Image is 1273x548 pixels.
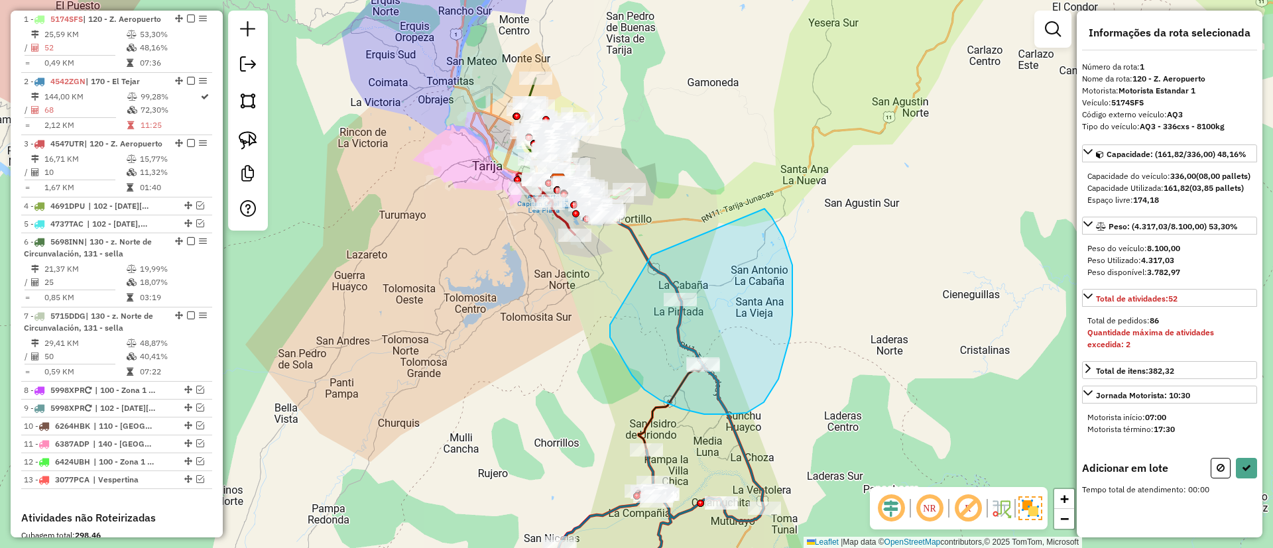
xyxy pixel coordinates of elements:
[139,166,206,179] td: 11,32%
[1087,411,1252,423] div: Motorista início:
[50,385,85,395] span: 5998XPR
[140,103,200,117] td: 72,30%
[187,311,195,319] em: Finalizar rota
[44,181,126,194] td: 1,67 KM
[884,537,941,547] a: OpenStreetMap
[127,368,133,376] i: Tempo total em rota
[1087,194,1252,206] div: Espaço livre:
[1082,309,1257,356] div: Total de atividades:52
[1082,144,1257,162] a: Capacidade: (161,82/336,00) 48,16%
[1087,266,1252,278] div: Peso disponível:
[44,365,126,378] td: 0,59 KM
[44,28,126,41] td: 25,59 KM
[24,201,85,211] span: 4 -
[24,311,153,333] span: 7 -
[31,44,39,52] i: Total de Atividades
[184,421,192,429] em: Alterar sequência das rotas
[1150,315,1159,325] strong: 86
[1147,267,1180,277] strong: 3.782,97
[140,90,200,103] td: 99,28%
[95,384,156,396] span: 100 - Zona 1 - Restricción, 101 - Zona 2 - Restricción, 102 - 4 de Julio
[184,219,192,227] em: Alterar sequência das rotas
[1082,361,1257,379] a: Total de itens:382,32
[184,475,192,483] em: Alterar sequência das rotas
[1145,412,1166,422] strong: 07:00
[1054,509,1074,529] a: Zoom out
[1082,85,1257,97] div: Motorista:
[184,404,192,411] em: Alterar sequência das rotas
[55,439,90,449] span: 6387ADP
[83,14,161,24] span: | 120 - Z. Aeropuerto
[24,403,91,413] span: 9 -
[24,119,30,132] td: =
[1082,237,1257,284] div: Peso: (4.317,03/8.100,00) 53,30%
[1119,85,1195,95] strong: Motorista Estandar 1
[1082,386,1257,404] a: Jornada Motorista: 10:30
[1087,423,1252,435] div: Motorista término:
[235,16,261,46] a: Nova sessão e pesquisa
[1096,294,1178,303] span: Total de atividades:
[1082,121,1257,133] div: Tipo do veículo:
[55,457,90,466] span: 6424UBH
[44,166,126,179] td: 10
[1060,490,1069,507] span: +
[1196,171,1250,181] strong: (08,00 pallets)
[196,219,204,227] em: Visualizar rota
[875,492,907,524] span: Ocultar deslocamento
[1054,489,1074,509] a: Zoom in
[24,439,90,449] span: 11 -
[1082,27,1257,39] h4: Informações da rota selecionada
[44,41,126,54] td: 52
[44,119,127,132] td: 2,12 KM
[1087,243,1180,253] span: Peso do veículo:
[1141,255,1174,265] strong: 4.317,03
[841,537,843,547] span: |
[24,41,30,54] td: /
[50,14,83,24] span: 5174SFS
[199,237,207,245] em: Opções
[127,30,137,38] i: % de utilização do peso
[1060,510,1069,527] span: −
[1082,289,1257,307] a: Total de atividades:52
[175,139,183,147] em: Alterar sequência das rotas
[31,106,39,114] i: Total de Atividades
[93,474,154,486] span: Vespertina
[31,265,39,273] i: Distância Total
[127,155,137,163] i: % de utilização do peso
[31,168,39,176] i: Total de Atividades
[50,311,86,321] span: 5715DDG
[235,51,261,81] a: Exportar sessão
[1040,16,1066,42] a: Exibir filtros
[127,121,134,129] i: Tempo total em rota
[1111,97,1144,107] strong: 5174SFS
[196,457,204,465] em: Visualizar rota
[44,350,126,363] td: 50
[1211,458,1231,478] button: Cancelar (ESC)
[1087,170,1252,182] div: Capacidade do veículo:
[239,91,257,110] img: Selecionar atividades - polígono
[85,386,91,394] i: Veículo já utilizado nesta sessão
[1132,74,1205,83] strong: 120 - Z. Aeropuerto
[127,168,137,176] i: % de utilização da cubagem
[991,498,1012,519] img: Fluxo de ruas
[1082,97,1257,109] div: Veículo:
[1087,182,1252,194] div: Capacidade Utilizada:
[44,276,126,289] td: 25
[1140,121,1225,131] strong: AQ3 - 336cxs - 8100kg
[1140,62,1144,72] strong: 1
[1164,183,1189,193] strong: 161,82
[1096,390,1190,402] div: Jornada Motorista: 10:30
[184,201,192,209] em: Alterar sequência das rotas
[24,474,90,484] span: 13 -
[184,439,192,447] em: Alterar sequência das rotas
[196,421,204,429] em: Visualizar rota
[127,44,137,52] i: % de utilização da cubagem
[175,237,183,245] em: Alterar sequência das rotas
[127,339,137,347] i: % de utilização do peso
[95,402,156,414] span: 102 - 4 de Julio
[1082,217,1257,235] a: Peso: (4.317,03/8.100,00) 53,30%
[1189,183,1244,193] strong: (03,85 pallets)
[187,139,195,147] em: Finalizar rota
[1087,327,1214,349] strong: Quantidade máxima de atividades excedida: 2
[24,103,30,117] td: /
